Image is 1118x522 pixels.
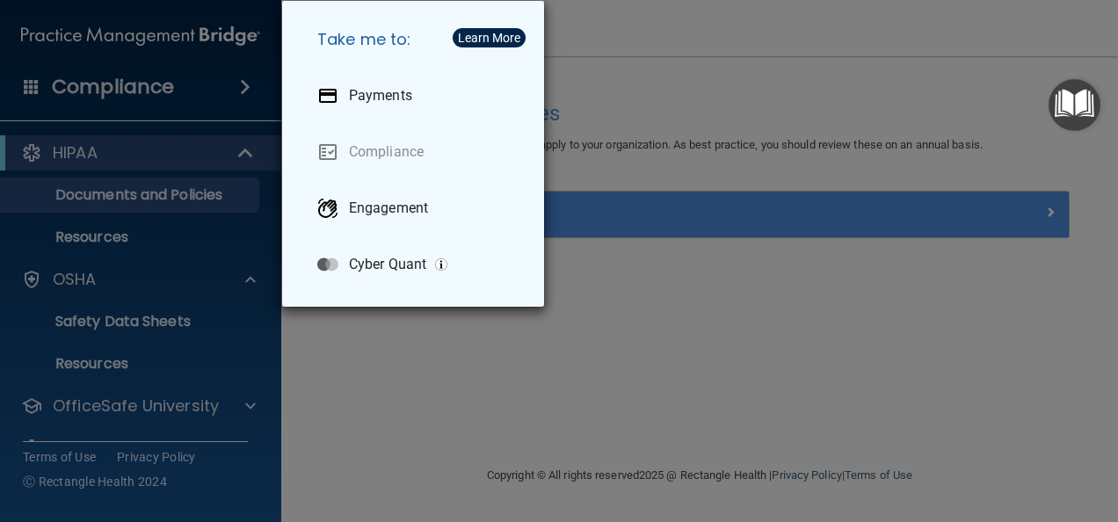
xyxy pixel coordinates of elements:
[303,71,530,120] a: Payments
[303,184,530,233] a: Engagement
[349,87,412,105] p: Payments
[458,32,520,44] div: Learn More
[303,127,530,177] a: Compliance
[453,28,526,47] button: Learn More
[1049,79,1100,131] button: Open Resource Center
[303,240,530,289] a: Cyber Quant
[303,15,530,64] h5: Take me to:
[349,256,426,273] p: Cyber Quant
[349,199,428,217] p: Engagement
